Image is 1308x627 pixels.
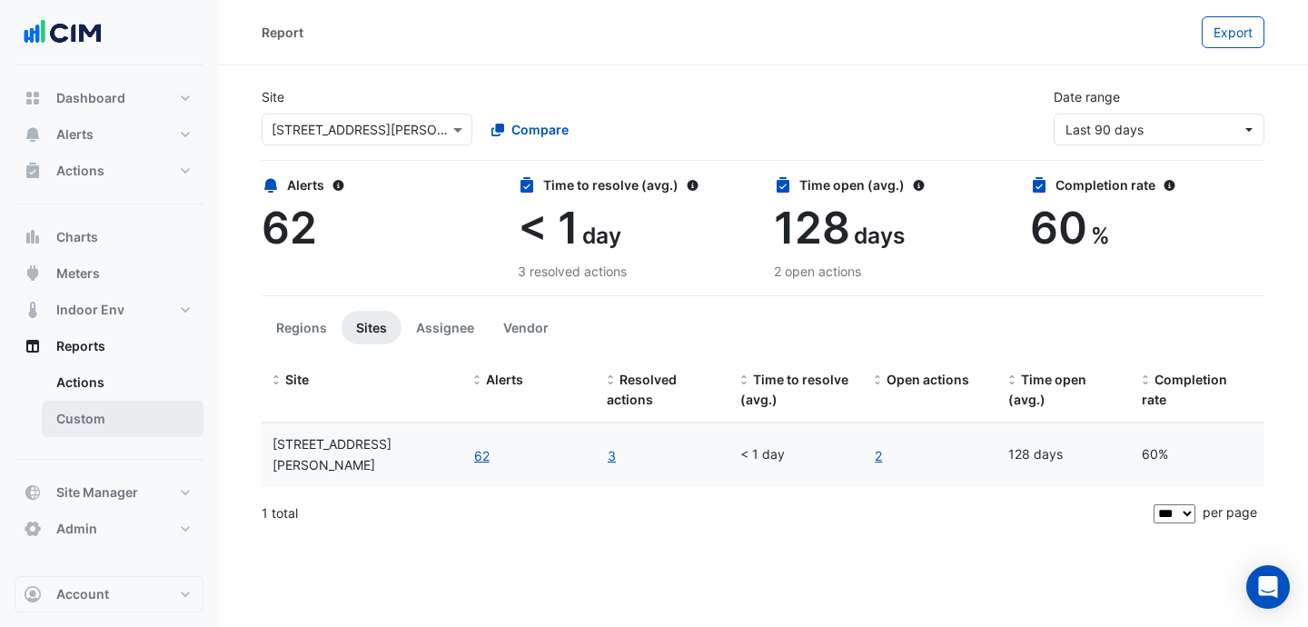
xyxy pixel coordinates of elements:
[15,255,203,292] button: Meters
[56,264,100,283] span: Meters
[56,520,97,538] span: Admin
[854,222,905,249] span: days
[42,401,203,437] a: Custom
[1054,87,1120,106] label: Date range
[24,89,42,107] app-icon: Dashboard
[874,445,883,466] a: 2
[774,175,1008,194] div: Time open (avg.)
[15,116,203,153] button: Alerts
[1065,122,1144,137] span: 11 Jul 25 - 09 Oct 25
[740,372,848,408] span: Time to resolve (avg.)
[1203,504,1257,520] span: per page
[342,311,401,344] button: Sites
[1142,370,1253,412] div: Completion (%) = Resolved Actions / (Resolved Actions + Open Actions)
[56,228,98,246] span: Charts
[15,153,203,189] button: Actions
[489,311,563,344] button: Vendor
[1091,222,1110,249] span: %
[480,114,580,145] button: Compare
[582,222,621,249] span: day
[15,328,203,364] button: Reports
[1054,114,1264,145] button: Last 90 days
[56,337,105,355] span: Reports
[24,264,42,283] app-icon: Meters
[887,372,969,387] span: Open actions
[56,301,124,319] span: Indoor Env
[740,444,852,465] div: < 1 day
[285,372,309,387] span: Site
[1246,565,1290,609] div: Open Intercom Messenger
[1214,25,1253,40] span: Export
[511,120,569,139] span: Compare
[473,445,490,466] button: 62
[262,311,342,344] button: Regions
[15,576,203,612] button: Account
[56,483,138,502] span: Site Manager
[262,201,317,254] span: 62
[262,87,284,106] label: Site
[15,80,203,116] button: Dashboard
[15,364,203,444] div: Reports
[774,201,850,254] span: 128
[56,89,125,107] span: Dashboard
[774,262,1008,281] div: 2 open actions
[15,511,203,547] button: Admin
[56,125,94,144] span: Alerts
[24,520,42,538] app-icon: Admin
[24,337,42,355] app-icon: Reports
[262,491,1150,536] div: 1 total
[607,372,677,408] span: Resolved actions
[518,175,752,194] div: Time to resolve (avg.)
[401,311,489,344] button: Assignee
[56,585,109,603] span: Account
[272,436,391,473] span: 12 Shelley Street
[1030,175,1264,194] div: Completion rate
[24,162,42,180] app-icon: Actions
[1142,372,1227,408] span: Completion rate
[42,364,203,401] a: Actions
[607,445,617,466] a: 3
[24,228,42,246] app-icon: Charts
[518,262,752,281] div: 3 resolved actions
[22,15,104,51] img: Company Logo
[15,219,203,255] button: Charts
[15,292,203,328] button: Indoor Env
[24,483,42,502] app-icon: Site Manager
[24,125,42,144] app-icon: Alerts
[518,201,579,254] span: < 1
[1008,372,1086,408] span: Time open (avg.)
[1030,201,1087,254] span: 60
[486,372,523,387] span: Alerts
[1008,444,1120,465] div: 128 days
[262,175,496,194] div: Alerts
[262,23,303,42] div: Report
[1202,16,1264,48] button: Export
[1142,444,1253,465] div: 60%
[24,301,42,319] app-icon: Indoor Env
[15,474,203,511] button: Site Manager
[56,162,104,180] span: Actions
